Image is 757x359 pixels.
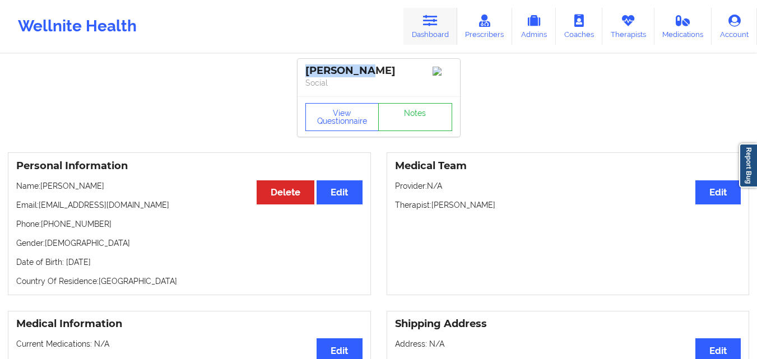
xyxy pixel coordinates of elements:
[712,8,757,45] a: Account
[257,180,314,204] button: Delete
[16,276,363,287] p: Country Of Residence: [GEOGRAPHIC_DATA]
[654,8,712,45] a: Medications
[556,8,602,45] a: Coaches
[16,318,363,330] h3: Medical Information
[305,77,452,88] p: Social
[16,257,363,268] p: Date of Birth: [DATE]
[305,64,452,77] div: [PERSON_NAME]
[395,318,741,330] h3: Shipping Address
[16,218,363,230] p: Phone: [PHONE_NUMBER]
[16,338,363,349] p: Current Medications: N/A
[395,160,741,172] h3: Medical Team
[16,160,363,172] h3: Personal Information
[317,180,362,204] button: Edit
[378,103,452,131] a: Notes
[403,8,457,45] a: Dashboard
[695,180,741,204] button: Edit
[602,8,654,45] a: Therapists
[457,8,513,45] a: Prescribers
[395,180,741,192] p: Provider: N/A
[16,199,363,211] p: Email: [EMAIL_ADDRESS][DOMAIN_NAME]
[395,338,741,349] p: Address: N/A
[16,180,363,192] p: Name: [PERSON_NAME]
[16,237,363,249] p: Gender: [DEMOGRAPHIC_DATA]
[395,199,741,211] p: Therapist: [PERSON_NAME]
[512,8,556,45] a: Admins
[305,103,379,131] button: View Questionnaire
[739,143,757,188] a: Report Bug
[433,67,452,76] img: Image%2Fplaceholer-image.png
